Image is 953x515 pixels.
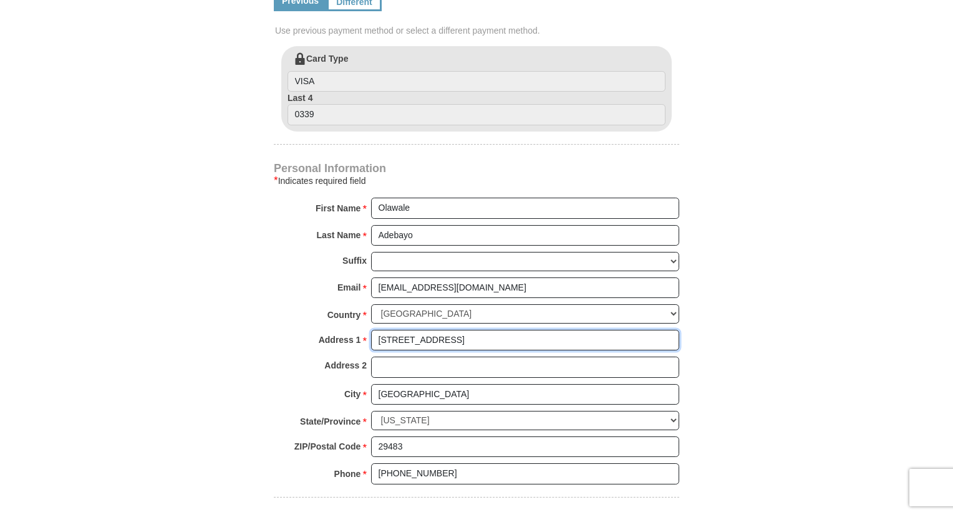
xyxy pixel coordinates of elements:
[274,173,679,188] div: Indicates required field
[288,71,665,92] input: Card Type
[316,200,360,217] strong: First Name
[274,163,679,173] h4: Personal Information
[317,226,361,244] strong: Last Name
[300,413,360,430] strong: State/Province
[294,438,361,455] strong: ZIP/Postal Code
[288,52,665,92] label: Card Type
[324,357,367,374] strong: Address 2
[337,279,360,296] strong: Email
[327,306,361,324] strong: Country
[342,252,367,269] strong: Suffix
[319,331,361,349] strong: Address 1
[288,104,665,125] input: Last 4
[275,24,680,37] span: Use previous payment method or select a different payment method.
[334,465,361,483] strong: Phone
[288,92,665,125] label: Last 4
[344,385,360,403] strong: City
